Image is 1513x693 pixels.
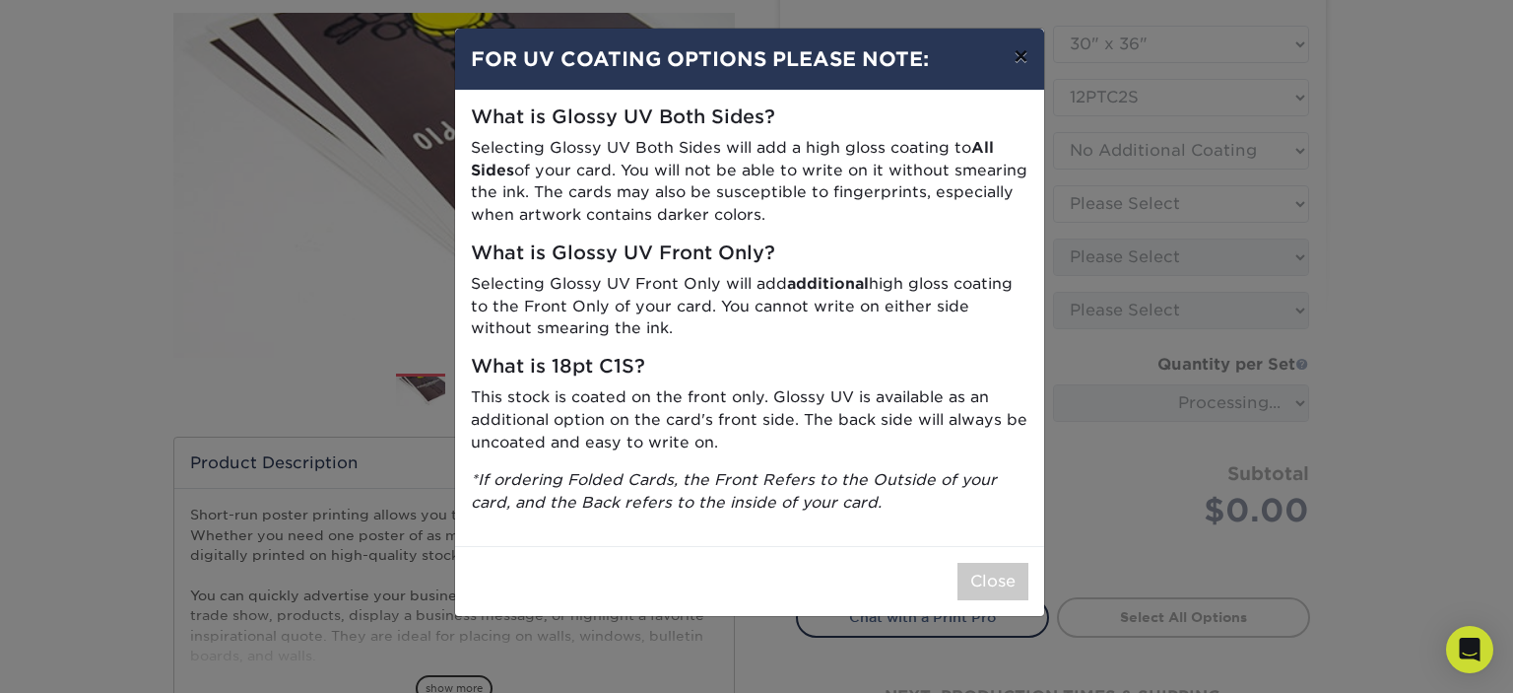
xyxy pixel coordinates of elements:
p: Selecting Glossy UV Both Sides will add a high gloss coating to of your card. You will not be abl... [471,137,1028,227]
strong: additional [787,274,869,293]
i: *If ordering Folded Cards, the Front Refers to the Outside of your card, and the Back refers to t... [471,470,997,512]
h4: FOR UV COATING OPTIONS PLEASE NOTE: [471,44,1028,74]
h5: What is Glossy UV Both Sides? [471,106,1028,129]
h5: What is Glossy UV Front Only? [471,243,1028,265]
button: Close [957,563,1028,600]
h5: What is 18pt C1S? [471,356,1028,379]
button: × [998,29,1043,84]
p: Selecting Glossy UV Front Only will add high gloss coating to the Front Only of your card. You ca... [471,273,1028,340]
p: This stock is coated on the front only. Glossy UV is available as an additional option on the car... [471,386,1028,453]
div: Open Intercom Messenger [1446,626,1493,673]
strong: All Sides [471,138,994,179]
